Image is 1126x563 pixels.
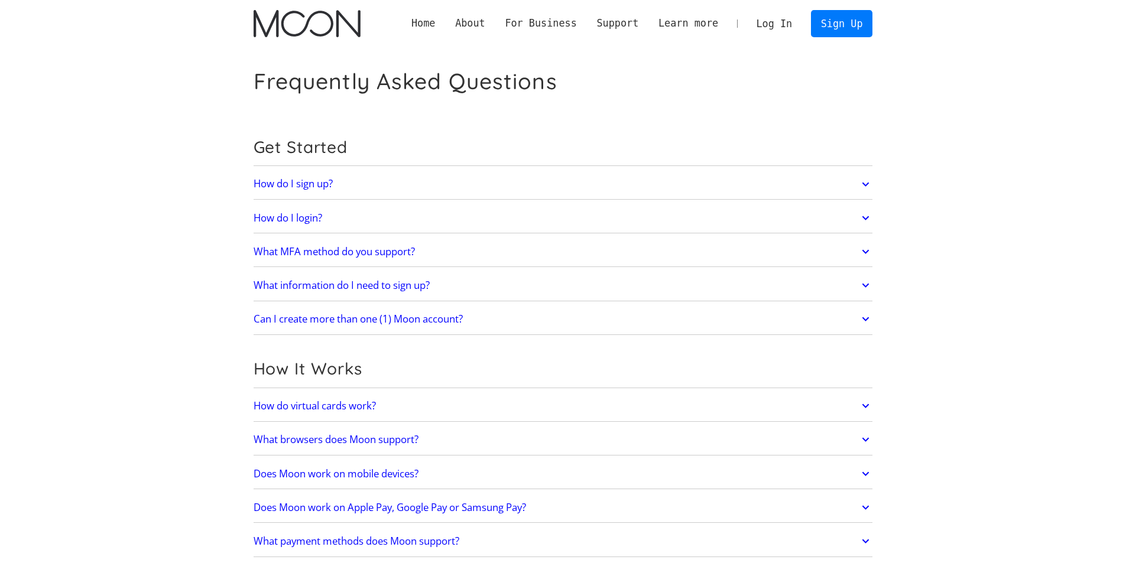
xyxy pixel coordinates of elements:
h2: What MFA method do you support? [254,246,415,258]
div: For Business [505,16,576,31]
a: Log In [747,11,802,37]
div: Learn more [658,16,718,31]
h2: Does Moon work on Apple Pay, Google Pay or Samsung Pay? [254,502,526,513]
div: About [445,16,495,31]
a: Does Moon work on mobile devices? [254,461,873,486]
div: Learn more [648,16,728,31]
div: Support [587,16,648,31]
h2: What information do I need to sign up? [254,279,430,291]
a: How do I sign up? [254,172,873,197]
h1: Frequently Asked Questions [254,68,557,95]
a: What information do I need to sign up? [254,273,873,298]
h2: What payment methods does Moon support? [254,535,459,547]
a: Home [401,16,445,31]
h2: What browsers does Moon support? [254,434,418,445]
h2: How do I login? [254,212,322,224]
div: Support [596,16,638,31]
a: Does Moon work on Apple Pay, Google Pay or Samsung Pay? [254,495,873,520]
h2: Does Moon work on mobile devices? [254,468,418,480]
a: Sign Up [811,10,872,37]
a: How do I login? [254,206,873,230]
h2: How It Works [254,359,873,379]
a: home [254,10,361,37]
h2: Can I create more than one (1) Moon account? [254,313,463,325]
img: Moon Logo [254,10,361,37]
div: About [455,16,485,31]
a: What payment methods does Moon support? [254,529,873,554]
a: Can I create more than one (1) Moon account? [254,307,873,331]
a: What MFA method do you support? [254,239,873,264]
h2: Get Started [254,137,873,157]
a: What browsers does Moon support? [254,427,873,452]
div: For Business [495,16,587,31]
h2: How do virtual cards work? [254,400,376,412]
a: How do virtual cards work? [254,393,873,418]
h2: How do I sign up? [254,178,333,190]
